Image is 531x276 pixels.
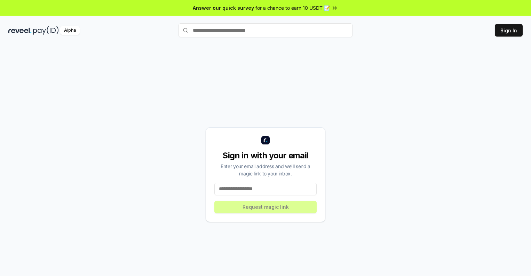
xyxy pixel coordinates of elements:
[214,150,317,161] div: Sign in with your email
[214,163,317,177] div: Enter your email address and we’ll send a magic link to your inbox.
[8,26,32,35] img: reveel_dark
[261,136,270,144] img: logo_small
[495,24,523,37] button: Sign In
[33,26,59,35] img: pay_id
[255,4,330,11] span: for a chance to earn 10 USDT 📝
[60,26,80,35] div: Alpha
[193,4,254,11] span: Answer our quick survey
